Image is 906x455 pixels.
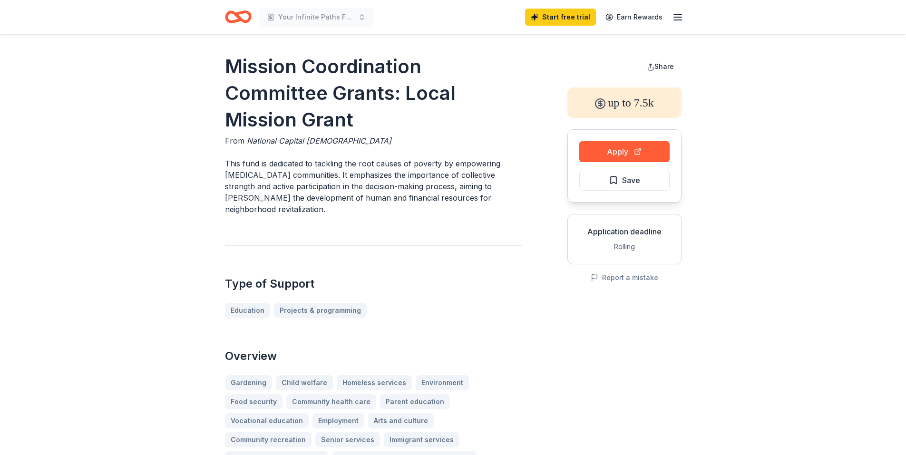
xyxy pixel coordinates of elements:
a: Education [225,303,270,318]
h2: Overview [225,349,522,364]
span: Save [622,174,640,186]
div: up to 7.5k [567,87,682,118]
span: National Capital [DEMOGRAPHIC_DATA] [247,136,391,145]
button: Report a mistake [591,272,658,283]
p: This fund is dedicated to tackling the root causes of poverty by empowering [MEDICAL_DATA] commun... [225,158,522,215]
button: Save [579,170,670,191]
a: Start free trial [525,9,596,26]
div: From [225,135,522,146]
button: Share [639,57,682,76]
a: Home [225,6,252,28]
span: Your Infinite Paths Foundation Program House [278,11,354,23]
div: Rolling [575,241,673,252]
button: Your Infinite Paths Foundation Program House [259,8,373,27]
a: Projects & programming [274,303,367,318]
h1: Mission Coordination Committee Grants: Local Mission Grant [225,53,522,133]
span: Share [654,62,674,70]
button: Apply [579,141,670,162]
div: Application deadline [575,226,673,237]
h2: Type of Support [225,276,522,291]
a: Earn Rewards [600,9,668,26]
